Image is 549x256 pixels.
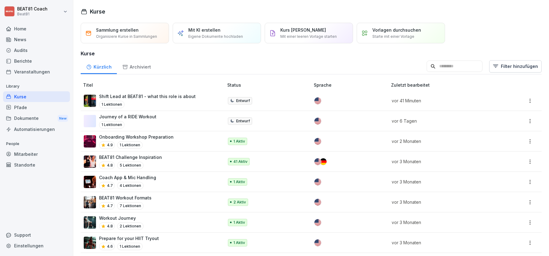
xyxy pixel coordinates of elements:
a: Einstellungen [3,240,70,251]
p: 2 Aktiv [233,199,246,205]
img: ho20usilb1958hsj8ca7h6wm.png [84,135,96,148]
img: us.svg [314,199,321,206]
p: vor 41 Minuten [392,97,496,104]
a: Archiviert [117,58,156,74]
a: DokumenteNew [3,113,70,124]
p: Onboarding Workshop Preparation [99,134,174,140]
p: Entwurf [236,118,250,124]
p: 41 Aktiv [233,159,248,164]
p: 4.8 [107,223,113,229]
img: us.svg [314,239,321,246]
a: Home [3,23,70,34]
p: Eigene Dokumente hochladen [188,34,243,39]
a: Kürzlich [81,58,117,74]
p: BEAT81 Challenge Inspiration [99,154,162,160]
p: vor 3 Monaten [392,158,496,165]
p: Coach App & Mic Handling [99,174,156,181]
p: Titel [83,82,225,88]
img: us.svg [314,219,321,226]
a: Pfade [3,102,70,113]
p: 1 Aktiv [233,179,245,185]
img: us.svg [314,118,321,124]
p: Sammlung erstellen [96,27,139,33]
img: de.svg [320,158,327,165]
p: Vorlagen durchsuchen [372,27,421,33]
p: Sprache [314,82,388,88]
p: BEAT81 Workout Formats [99,195,152,201]
img: us.svg [314,158,321,165]
p: 7 Lektionen [117,202,144,210]
p: 1 Aktiv [233,240,245,246]
img: z9qsab734t8wudqjjzarpkdd.png [84,156,96,168]
p: Library [3,81,70,91]
p: 4.7 [107,203,113,209]
p: 1 Aktiv [233,220,245,225]
img: yvi5w3kiu0xypxk8hsf2oii2.png [84,237,96,249]
p: Kurs [PERSON_NAME] [280,27,326,33]
img: us.svg [314,179,321,185]
h1: Kurse [90,7,105,16]
a: Mitarbeiter [3,149,70,160]
img: us.svg [314,97,321,104]
a: Automatisierungen [3,124,70,135]
img: k7go51jz1gvh8zp5joazd0zj.png [84,216,96,229]
h3: Kurse [81,50,542,57]
p: People [3,139,70,149]
p: 4.9 [107,142,113,148]
p: vor 3 Monaten [392,199,496,205]
p: Starte mit einer Vorlage [372,34,414,39]
p: Zuletzt bearbeitet [391,82,503,88]
a: Standorte [3,160,70,170]
p: Status [227,82,312,88]
p: 1 Aktiv [233,139,245,144]
p: Organisiere Kurse in Sammlungen [96,34,157,39]
p: Entwurf [236,98,250,104]
p: 4.8 [107,163,113,168]
p: Beat81 [17,12,48,16]
div: Support [3,230,70,240]
p: Workout Journey [99,215,144,221]
p: 1 Lektionen [117,243,143,250]
a: Audits [3,45,70,56]
p: Shift Lead at BEAT81 - what this role is about [99,93,196,100]
p: 1 Lektionen [99,101,125,108]
div: Dokumente [3,113,70,124]
a: Veranstaltungen [3,66,70,77]
a: Berichte [3,56,70,66]
img: tmi8yio0vtf3hr8036ahoogz.png [84,95,96,107]
p: Mit einer leeren Vorlage starten [280,34,337,39]
button: Filter hinzufügen [489,60,542,73]
p: vor 2 Monaten [392,138,496,144]
p: vor 3 Monaten [392,219,496,226]
p: 5 Lektionen [117,162,144,169]
p: BEAT81 Coach [17,6,48,12]
img: qvhdmtns8s1mxu7an6i3adep.png [84,176,96,188]
p: 4.6 [107,244,113,249]
div: New [58,115,68,122]
img: us.svg [314,138,321,145]
p: 1 Lektionen [99,121,125,128]
p: 4.7 [107,183,113,188]
a: Kurse [3,91,70,102]
p: Journey of a RIDE Workout [99,113,156,120]
p: Prepare for your HIIT Tryout [99,235,159,242]
a: News [3,34,70,45]
p: 4 Lektionen [117,182,144,189]
img: y9fc2hljz12hjpqmn0lgbk2p.png [84,196,96,208]
p: vor 3 Monaten [392,239,496,246]
p: 1 Lektionen [117,141,143,149]
p: vor 3 Monaten [392,179,496,185]
p: 2 Lektionen [117,223,144,230]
